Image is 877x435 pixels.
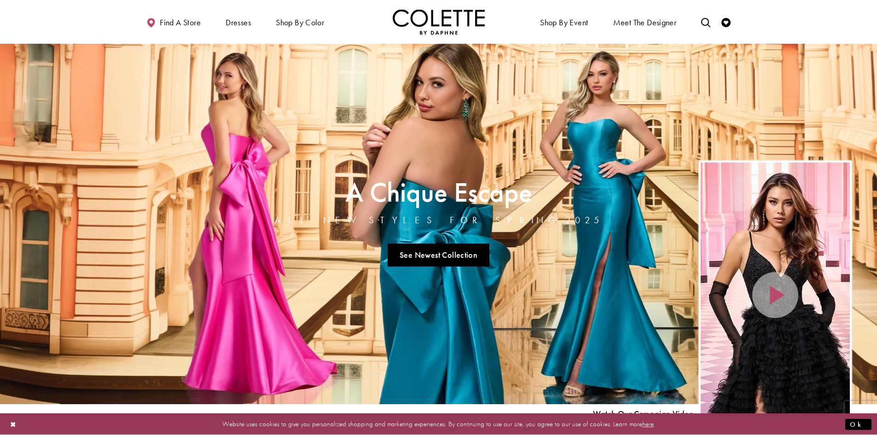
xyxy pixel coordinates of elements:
[845,418,871,430] button: Submit Dialog
[66,418,811,430] p: Website uses cookies to give you personalized shopping and marketing experiences. By continuing t...
[276,18,324,27] span: Shop by color
[592,409,694,418] span: Play Slide #15 Video
[272,240,605,270] ul: Slider Links
[226,18,251,27] span: Dresses
[719,9,733,35] a: Check Wishlist
[388,244,490,267] a: See Newest Collection A Chique Escape All New Styles For Spring 2025
[611,9,679,35] a: Meet the designer
[6,416,21,432] button: Close Dialog
[160,18,201,27] span: Find a store
[273,9,326,35] span: Shop by color
[699,9,713,35] a: Toggle search
[613,18,677,27] span: Meet the designer
[540,18,588,27] span: Shop By Event
[393,9,485,35] img: Colette by Daphne
[144,9,203,35] a: Find a store
[223,9,253,35] span: Dresses
[538,9,590,35] span: Shop By Event
[642,419,654,429] a: here
[393,9,485,35] a: Visit Home Page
